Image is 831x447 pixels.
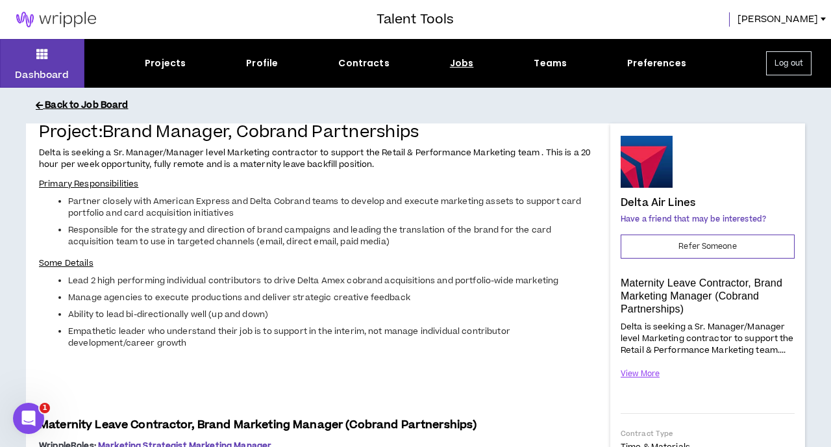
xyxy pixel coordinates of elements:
p: Have a friend that may be interested? [621,214,795,225]
p: Delta is seeking a Sr. Manager/Manager level Marketing contractor to support the Retail & Perform... [621,320,795,357]
span: Manage agencies to execute productions and deliver strategic creative feedback [68,292,410,303]
p: Dashboard [15,68,69,82]
span: Some Details [39,257,93,269]
h4: Project: Brand Manager, Cobrand Partnerships [39,123,597,142]
h4: Delta Air Lines [621,197,695,209]
span: Lead 2 high performing individual contributors to drive Delta Amex cobrand acquisitions and portf... [68,275,558,287]
p: Contract Type [621,429,795,439]
div: Preferences [627,57,686,70]
button: View More [621,363,660,385]
button: Back to Job Board [36,94,815,117]
span: Empathetic leader who understand their job is to support in the interim, not manage individual co... [68,326,510,349]
iframe: Intercom live chat [13,403,44,434]
div: Projects [145,57,186,70]
span: Ability to lead bi-directionally well (up and down) [68,309,268,320]
h3: Talent Tools [377,10,454,29]
span: Primary Responsibilities [39,178,138,190]
span: Delta is seeking a Sr. Manager/Manager level Marketing contractor to support the Retail & Perform... [39,147,590,170]
span: 1 [40,403,50,413]
div: Contracts [338,57,389,70]
span: Responsible for the strategy and direction of brand campaigns and leading the translation of the ... [68,224,551,248]
div: Teams [534,57,567,70]
span: [PERSON_NAME] [738,12,818,27]
div: Profile [246,57,278,70]
p: Maternity Leave Contractor, Brand Marketing Manager (Cobrand Partnerships) [621,277,795,316]
span: Partner closely with American Express and Delta Cobrand teams to develop and execute marketing as... [68,196,581,219]
span: Maternity Leave Contractor, Brand Marketing Manager (Cobrand Partnerships) [39,417,477,433]
button: Refer Someone [621,235,795,259]
button: Log out [766,51,812,75]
